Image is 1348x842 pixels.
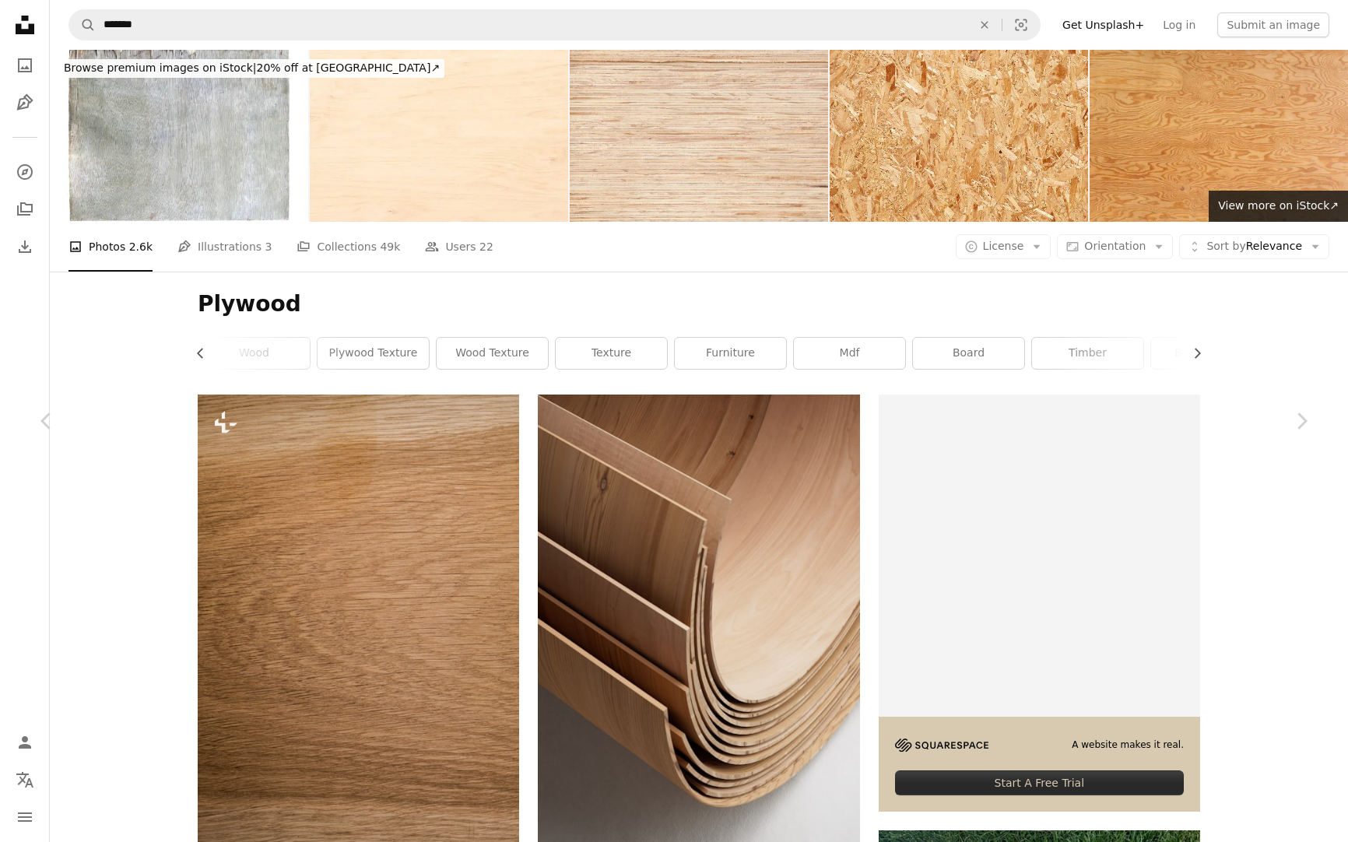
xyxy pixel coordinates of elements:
button: scroll list to the right [1183,338,1200,369]
span: 20% off at [GEOGRAPHIC_DATA] ↗ [64,61,440,74]
div: Start A Free Trial [895,770,1184,795]
span: 49k [380,238,400,255]
a: wood [198,338,310,369]
button: Language [9,764,40,795]
button: Search Unsplash [69,10,96,40]
button: Visual search [1002,10,1040,40]
a: a close up of a wood grain surface [198,615,519,629]
span: Sort by [1206,240,1245,252]
a: A website makes it real.Start A Free Trial [879,395,1200,812]
a: plywood texture [318,338,429,369]
a: background [1151,338,1262,369]
a: Collections 49k [297,222,400,272]
span: Relevance [1206,239,1302,254]
a: texture [556,338,667,369]
a: board [913,338,1024,369]
span: A website makes it real. [1072,739,1184,752]
a: furniture [675,338,786,369]
a: Illustrations [9,87,40,118]
span: 3 [265,238,272,255]
span: Orientation [1084,240,1146,252]
img: light wood background, rustic table texture, top view [310,50,568,222]
button: License [956,234,1051,259]
img: file-1705255347840-230a6ab5bca9image [895,739,988,752]
span: View more on iStock ↗ [1218,199,1339,212]
a: mdf [794,338,905,369]
h1: Plywood [198,290,1200,318]
a: Download History [9,231,40,262]
span: Browse premium images on iStock | [64,61,256,74]
img: plywood background [570,50,828,222]
a: Log in / Sign up [9,727,40,758]
a: Get Unsplash+ [1053,12,1153,37]
a: wood texture [437,338,548,369]
a: Next [1255,346,1348,496]
span: 22 [479,238,493,255]
img: Pressed wood background [830,50,1088,222]
button: scroll list to the left [198,338,215,369]
img: plywood texture [1090,50,1348,222]
a: timber [1032,338,1143,369]
a: Log in [1153,12,1205,37]
img: Blank empty torn peeling off rough rustic scuffed old damaged ruined wooden horizontal background... [50,50,308,222]
a: a stack of wooden boards stacked on top of each other [538,633,859,647]
button: Clear [967,10,1002,40]
a: Users 22 [425,222,493,272]
a: Illustrations 3 [177,222,272,272]
a: Photos [9,50,40,81]
button: Submit an image [1217,12,1329,37]
a: Browse premium images on iStock|20% off at [GEOGRAPHIC_DATA]↗ [50,50,454,87]
button: Sort byRelevance [1179,234,1329,259]
a: Explore [9,156,40,188]
button: Orientation [1057,234,1173,259]
button: Menu [9,802,40,833]
a: View more on iStock↗ [1209,191,1348,222]
a: Collections [9,194,40,225]
span: License [983,240,1024,252]
form: Find visuals sitewide [68,9,1041,40]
